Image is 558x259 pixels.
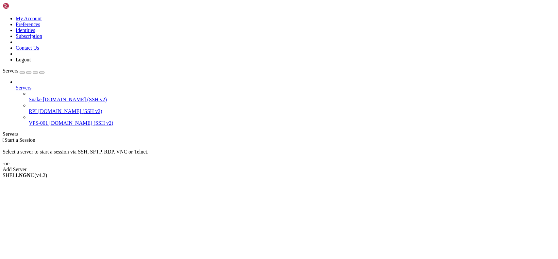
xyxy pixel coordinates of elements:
[3,3,40,9] img: Shellngn
[38,108,102,114] span: [DOMAIN_NAME] (SSH v2)
[16,85,31,90] span: Servers
[16,33,42,39] a: Subscription
[3,172,47,178] span: SHELL ©
[49,120,113,126] span: [DOMAIN_NAME] (SSH v2)
[35,172,47,178] span: 4.2.0
[3,68,44,73] a: Servers
[19,172,31,178] b: NGN
[29,108,555,114] a: RPI [DOMAIN_NAME] (SSH v2)
[29,108,37,114] span: RPI
[3,68,18,73] span: Servers
[16,22,40,27] a: Preferences
[29,91,555,103] li: Snake [DOMAIN_NAME] (SSH v2)
[29,103,555,114] li: RPI [DOMAIN_NAME] (SSH v2)
[16,85,555,91] a: Servers
[16,79,555,126] li: Servers
[29,120,48,126] span: VPS-001
[29,114,555,126] li: VPS-001 [DOMAIN_NAME] (SSH v2)
[5,137,35,143] span: Start a Session
[29,97,42,102] span: Snake
[3,131,555,137] div: Servers
[29,120,555,126] a: VPS-001 [DOMAIN_NAME] (SSH v2)
[3,143,555,167] div: Select a server to start a session via SSH, SFTP, RDP, VNC or Telnet. -or-
[16,57,31,62] a: Logout
[16,27,35,33] a: Identities
[16,16,42,21] a: My Account
[29,97,555,103] a: Snake [DOMAIN_NAME] (SSH v2)
[3,137,5,143] span: 
[16,45,39,51] a: Contact Us
[43,97,107,102] span: [DOMAIN_NAME] (SSH v2)
[3,167,555,172] div: Add Server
